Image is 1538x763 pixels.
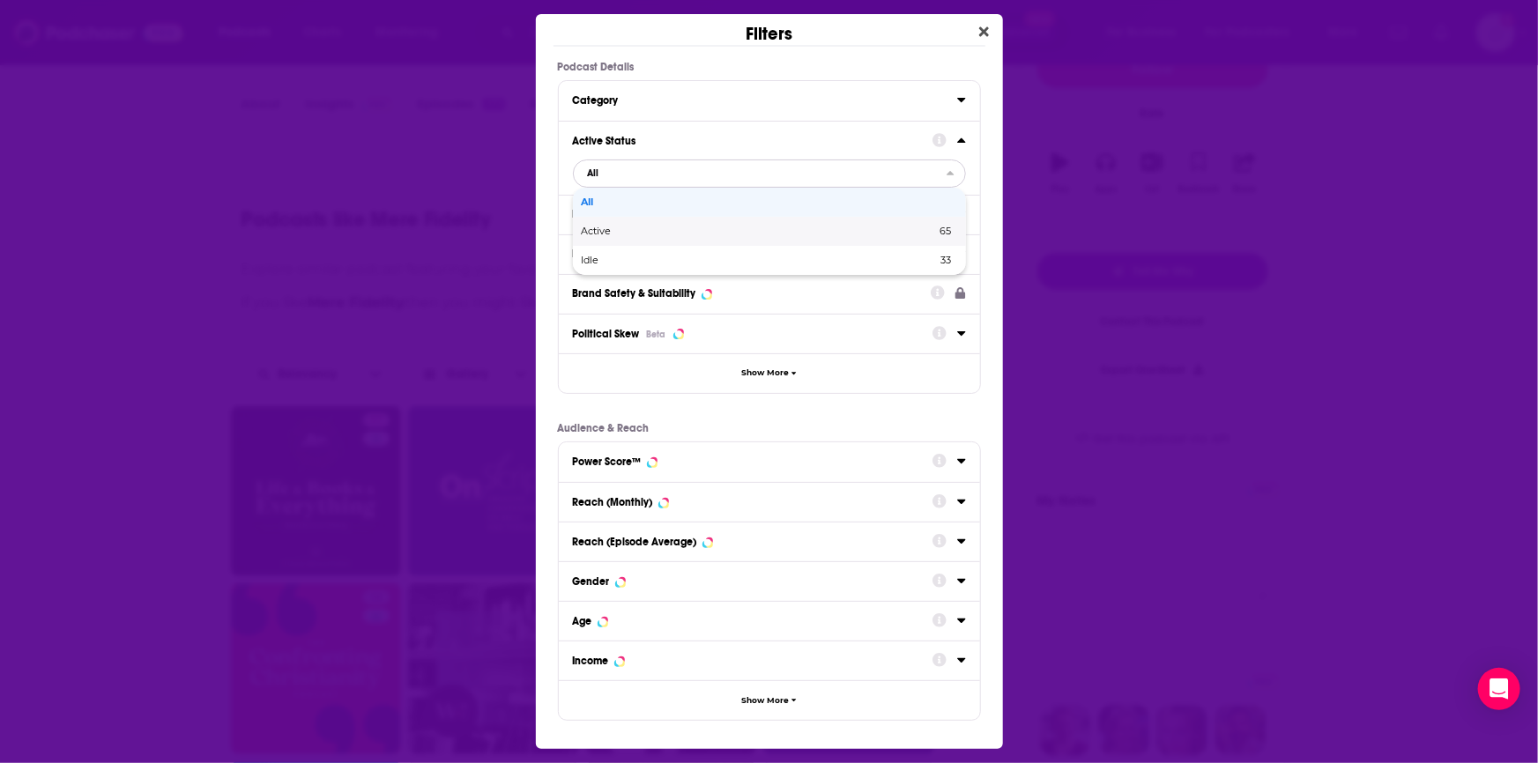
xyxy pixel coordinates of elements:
button: Reach (Episode Average) [573,530,932,552]
span: Show More [741,696,789,706]
button: Show More [559,680,980,720]
p: Audience & Reach [558,422,981,434]
span: All [582,197,952,207]
button: Show More [559,353,980,393]
span: 33 [941,254,952,266]
div: Idle [573,246,966,275]
div: Age [573,615,592,627]
div: Income [573,655,609,667]
span: 65 [940,225,952,237]
div: All [573,188,966,217]
span: Active [582,226,774,236]
div: Power Score™ [573,456,642,468]
button: Active Status [573,129,932,151]
button: Political SkewBeta [573,322,932,345]
button: Power Score™ [573,449,932,471]
span: All [588,168,599,178]
div: Brand Safety & Suitability [573,287,696,300]
button: Income [573,648,932,670]
div: Category [573,94,946,107]
div: Reach (Monthly) [573,496,653,508]
button: Close [972,21,996,43]
button: Reach (Monthly) [573,490,932,512]
span: Idle [582,256,769,265]
h2: filter dropdown [573,159,966,188]
button: Age [573,609,932,631]
div: Beta [647,329,666,340]
h2: Filters [746,14,792,45]
button: close menu [573,159,966,188]
div: Active Status [573,135,921,147]
div: Active [573,217,966,246]
div: Gender [573,575,610,588]
span: Political Skew [573,328,640,340]
span: Show More [741,368,789,378]
button: Gender [573,569,932,591]
button: Brand Safety & Suitability [573,282,932,304]
p: Podcast Details [558,61,981,73]
a: Brand Safety & Suitability [573,282,966,304]
div: Reach (Episode Average) [573,536,697,548]
div: Open Intercom Messenger [1478,668,1520,710]
button: Category [573,88,957,110]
